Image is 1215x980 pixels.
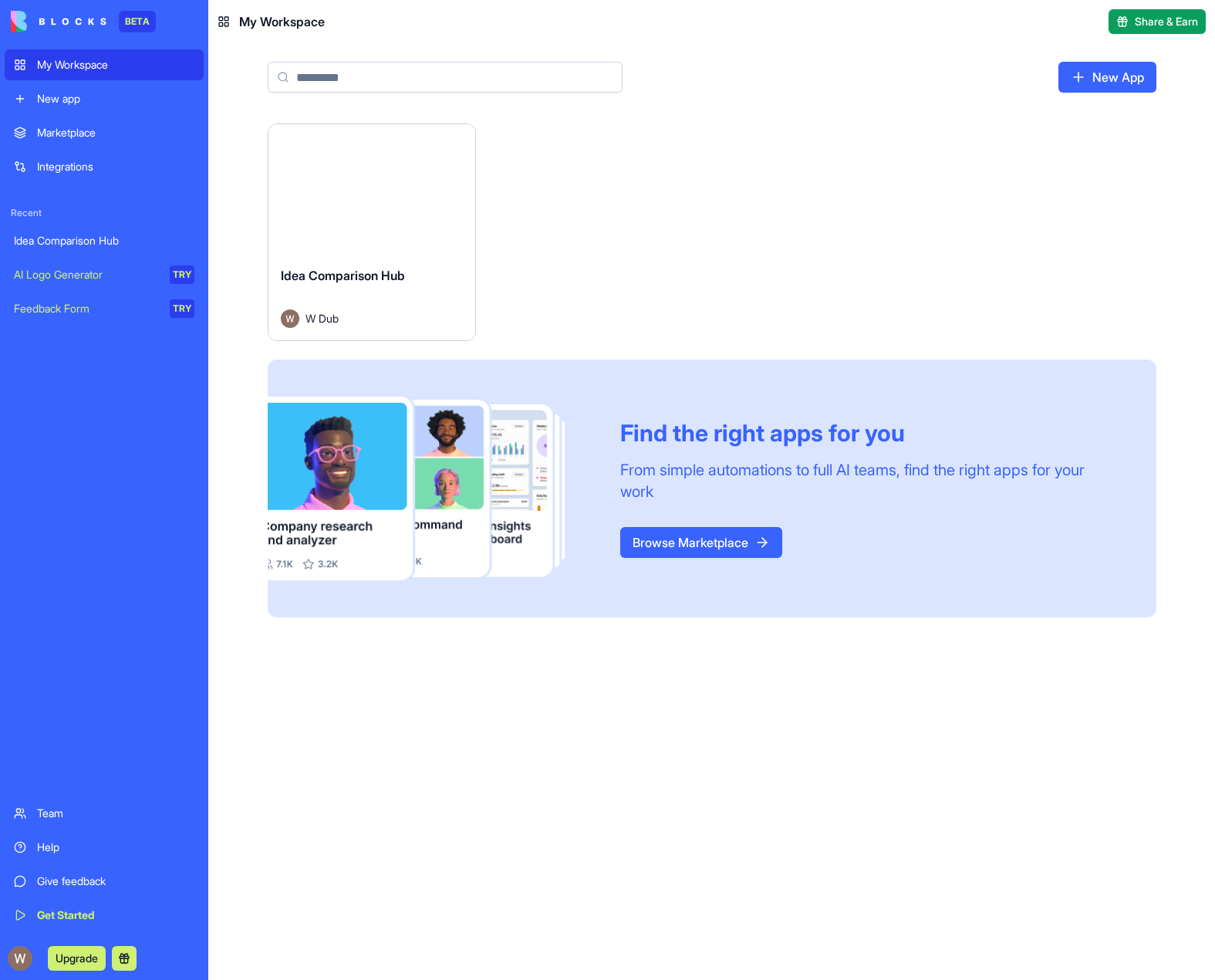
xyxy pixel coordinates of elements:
[37,159,194,174] div: Integrations
[1058,62,1156,93] a: New App
[14,301,159,316] div: Feedback Form
[170,265,194,284] div: TRY
[620,459,1119,502] div: From simple automations to full AI teams, find the right apps for your work
[11,11,156,32] a: BETA
[14,267,159,282] div: AI Logo Generator
[5,866,204,897] a: Give feedback
[5,798,204,829] a: Team
[11,11,106,32] img: logo
[5,49,204,80] a: My Workspace
[37,91,194,106] div: New app
[37,840,194,855] div: Help
[305,310,339,326] span: W Dub
[281,268,405,283] span: Idea Comparison Hub
[37,907,194,923] div: Get Started
[5,225,204,256] a: Idea Comparison Hub
[281,309,299,328] img: Avatar
[5,900,204,931] a: Get Started
[5,117,204,148] a: Marketplace
[620,419,1119,447] div: Find the right apps for you
[5,259,204,290] a: AI Logo GeneratorTRY
[48,946,106,971] button: Upgrade
[1135,14,1198,29] span: Share & Earn
[5,151,204,182] a: Integrations
[1109,9,1206,34] button: Share & Earn
[14,233,194,248] div: Idea Comparison Hub
[48,950,106,965] a: Upgrade
[239,12,325,31] span: My Workspace
[8,946,32,971] img: ACg8ocJ6kj_wgGJSYm9VtaC7o__rI_Dta_Rlduz_nnJixtpLo2JIaQ=s96-c
[268,123,476,341] a: Idea Comparison HubAvatarW Dub
[170,299,194,318] div: TRY
[268,397,596,581] img: Frame_181_egmpey.png
[5,293,204,324] a: Feedback FormTRY
[37,125,194,140] div: Marketplace
[37,874,194,889] div: Give feedback
[37,806,194,821] div: Team
[5,207,204,219] span: Recent
[620,527,782,558] a: Browse Marketplace
[119,11,156,32] div: BETA
[5,83,204,114] a: New app
[37,57,194,73] div: My Workspace
[5,832,204,863] a: Help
